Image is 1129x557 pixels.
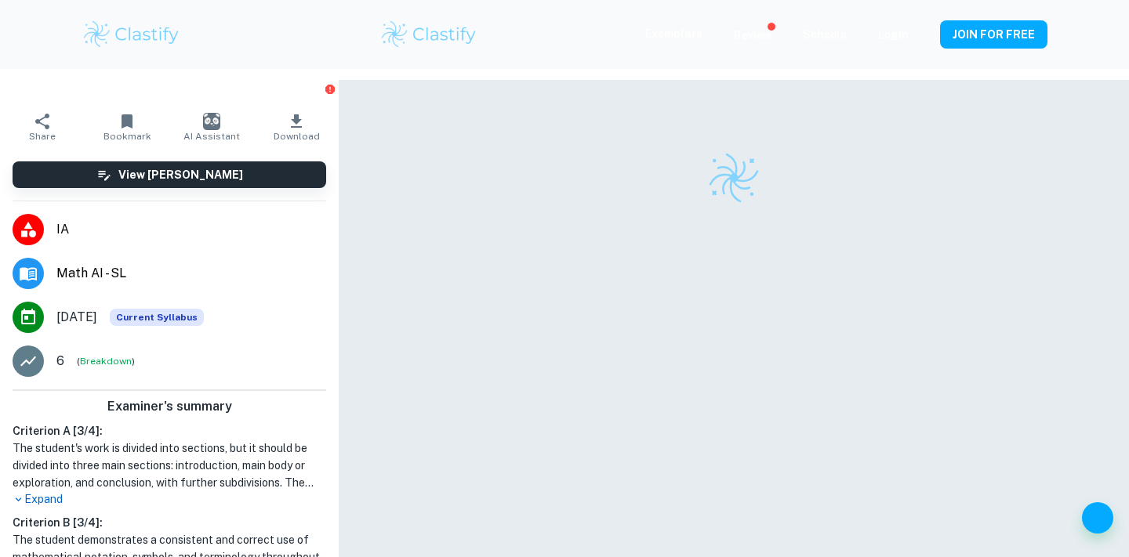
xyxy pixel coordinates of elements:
[56,352,64,371] p: 6
[706,150,761,205] img: Clastify logo
[13,491,326,508] p: Expand
[940,20,1047,49] button: JOIN FOR FREE
[29,131,56,142] span: Share
[103,131,151,142] span: Bookmark
[13,514,326,531] h6: Criterion B [ 3 / 4 ]:
[56,308,97,327] span: [DATE]
[379,19,479,50] img: Clastify logo
[1082,502,1113,533] button: Help and Feedback
[118,166,243,183] h6: View [PERSON_NAME]
[6,397,332,416] h6: Examiner's summary
[645,25,702,42] p: Exemplars
[274,131,320,142] span: Download
[77,354,135,369] span: ( )
[110,309,204,326] span: Current Syllabus
[203,113,220,130] img: AI Assistant
[254,105,339,149] button: Download
[13,439,326,491] h1: The student's work is divided into sections, but it should be divided into three main sections: i...
[13,161,326,188] button: View [PERSON_NAME]
[82,19,181,50] img: Clastify logo
[80,354,132,368] button: Breakdown
[878,28,909,41] a: Login
[169,105,254,149] button: AI Assistant
[85,105,169,149] button: Bookmark
[13,422,326,439] h6: Criterion A [ 3 / 4 ]:
[734,27,771,44] p: Review
[56,264,326,283] span: Math AI - SL
[110,309,204,326] div: This exemplar is based on the current syllabus. Feel free to refer to it for inspiration/ideas wh...
[183,131,240,142] span: AI Assistant
[803,28,847,41] a: Schools
[56,220,326,239] span: IA
[324,83,336,95] button: Report issue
